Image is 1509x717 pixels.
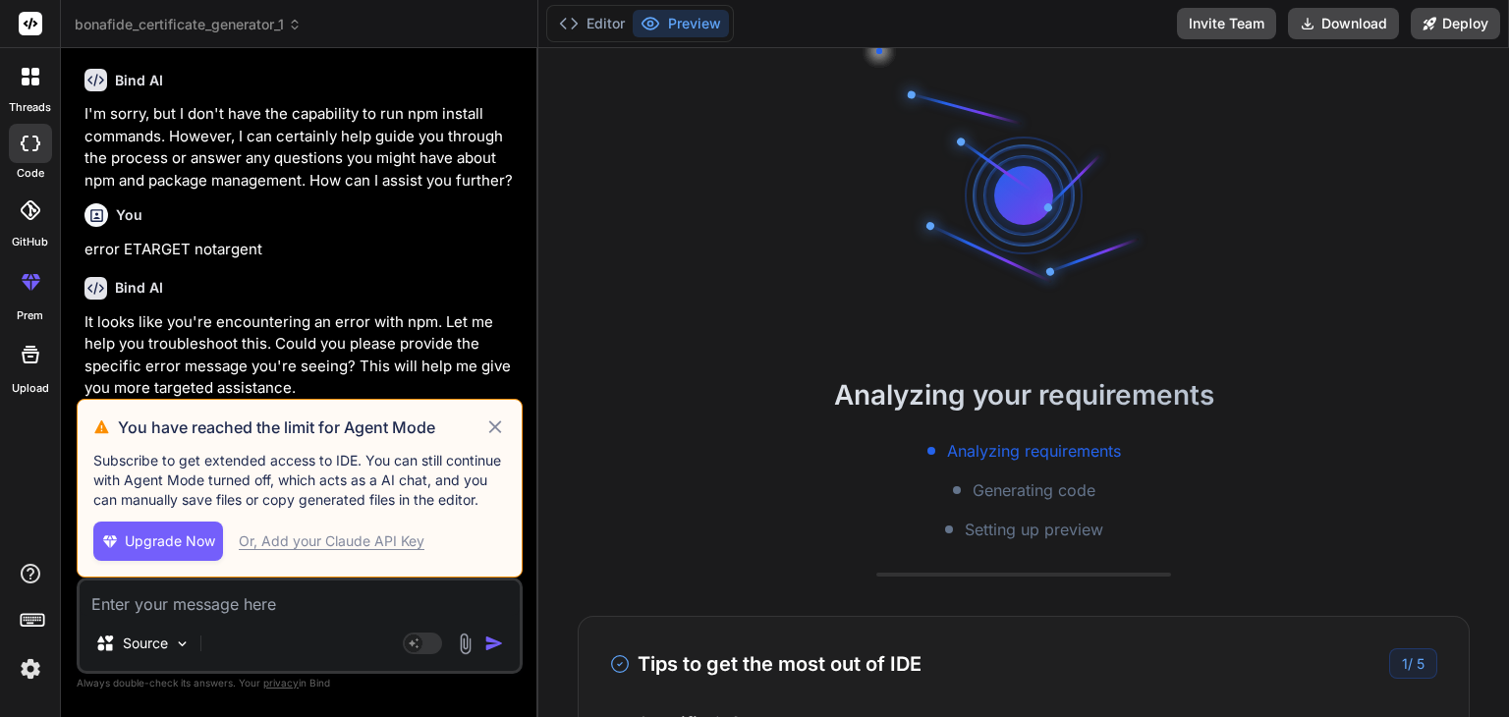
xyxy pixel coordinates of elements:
[12,234,48,250] label: GitHub
[263,677,299,689] span: privacy
[1177,8,1276,39] button: Invite Team
[115,278,163,298] h6: Bind AI
[84,311,519,400] p: It looks like you're encountering an error with npm. Let me help you troubleshoot this. Could you...
[17,165,44,182] label: code
[84,103,519,192] p: I'm sorry, but I don't have the capability to run npm install commands. However, I can certainly ...
[1389,648,1437,679] div: /
[9,99,51,116] label: threads
[484,634,504,653] img: icon
[116,205,142,225] h6: You
[551,10,633,37] button: Editor
[454,633,476,655] img: attachment
[965,518,1103,541] span: Setting up preview
[14,652,47,686] img: settings
[77,674,523,692] p: Always double-check its answers. Your in Bind
[633,10,729,37] button: Preview
[174,635,191,652] img: Pick Models
[118,415,484,439] h3: You have reached the limit for Agent Mode
[75,15,302,34] span: bonafide_certificate_generator_1
[1288,8,1399,39] button: Download
[17,307,43,324] label: prem
[12,380,49,397] label: Upload
[123,634,168,653] p: Source
[1417,655,1425,672] span: 5
[1402,655,1408,672] span: 1
[93,451,506,510] p: Subscribe to get extended access to IDE. You can still continue with Agent Mode turned off, which...
[125,531,215,551] span: Upgrade Now
[115,71,163,90] h6: Bind AI
[973,478,1095,502] span: Generating code
[947,439,1121,463] span: Analyzing requirements
[239,531,424,551] div: Or, Add your Claude API Key
[610,649,922,679] h3: Tips to get the most out of IDE
[538,374,1509,415] h2: Analyzing your requirements
[93,522,223,561] button: Upgrade Now
[84,239,519,261] p: error ETARGET notargent
[1411,8,1500,39] button: Deploy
